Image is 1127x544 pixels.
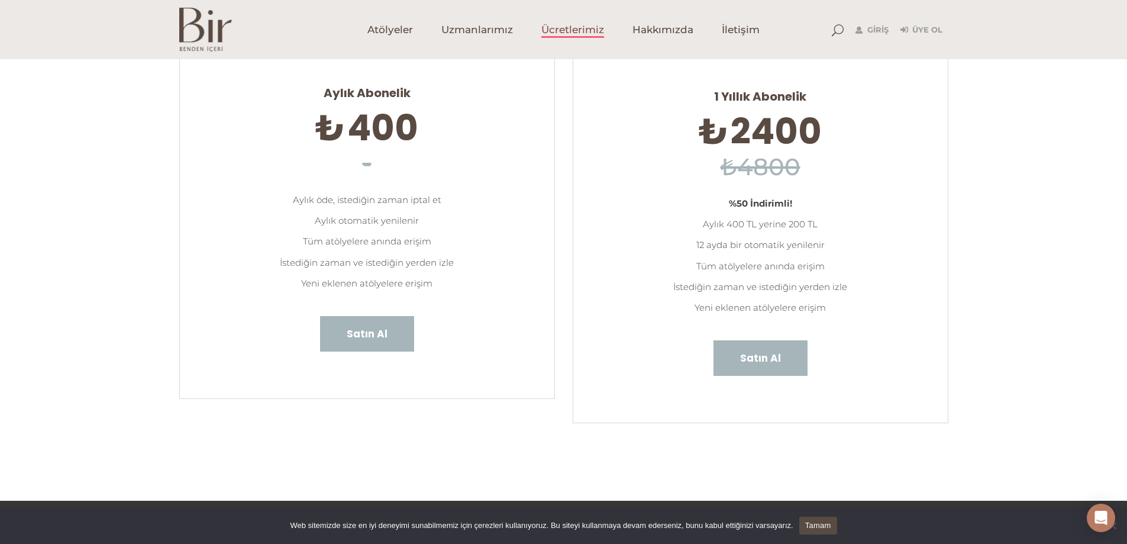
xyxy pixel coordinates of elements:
li: Yeni eklenen atölyelere erişim [591,297,930,318]
strong: %50 İndirimli! [729,198,792,209]
a: Üye Ol [900,23,942,37]
li: Aylık otomatik yenilenir [198,210,537,231]
li: İstediğin zaman ve istediğin yerden izle [591,276,930,297]
a: Satın Al [320,316,414,352]
a: Tamam [799,517,837,535]
span: Ücretlerimiz [541,23,604,37]
h6: - [198,146,537,181]
span: Aylık Abonelik [198,75,537,101]
li: Aylık öde, istediğin zaman iptal et [198,189,537,210]
span: Uzmanlarımız [441,23,513,37]
span: 1 Yıllık Abonelik [591,79,930,104]
span: Satın Al [740,350,781,366]
span: 2400 [731,107,822,156]
li: İstediğin zaman ve istediğin yerden izle [198,252,537,273]
span: ₺ [315,103,345,153]
li: 12 ayda bir otomatik yenilenir [591,234,930,255]
li: Tüm atölyelere anında erişim [198,231,537,252]
span: Hakkımızda [632,23,693,37]
span: İletişim [722,23,760,37]
h6: ₺4800 [591,150,930,185]
div: Open Intercom Messenger [1087,504,1115,532]
span: 400 [347,103,418,153]
li: Yeni eklenen atölyelere erişim [198,273,537,294]
span: ₺ [699,107,728,156]
li: Aylık 400 TL yerine 200 TL [591,214,930,234]
span: Satın Al [347,326,387,342]
a: Giriş [855,23,889,37]
span: Web sitemizde size en iyi deneyimi sunabilmemiz için çerezleri kullanıyoruz. Bu siteyi kullanmaya... [290,520,793,532]
a: Satın Al [713,340,808,376]
span: Atölyeler [367,23,413,37]
li: Tüm atölyelere anında erişim [591,256,930,276]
